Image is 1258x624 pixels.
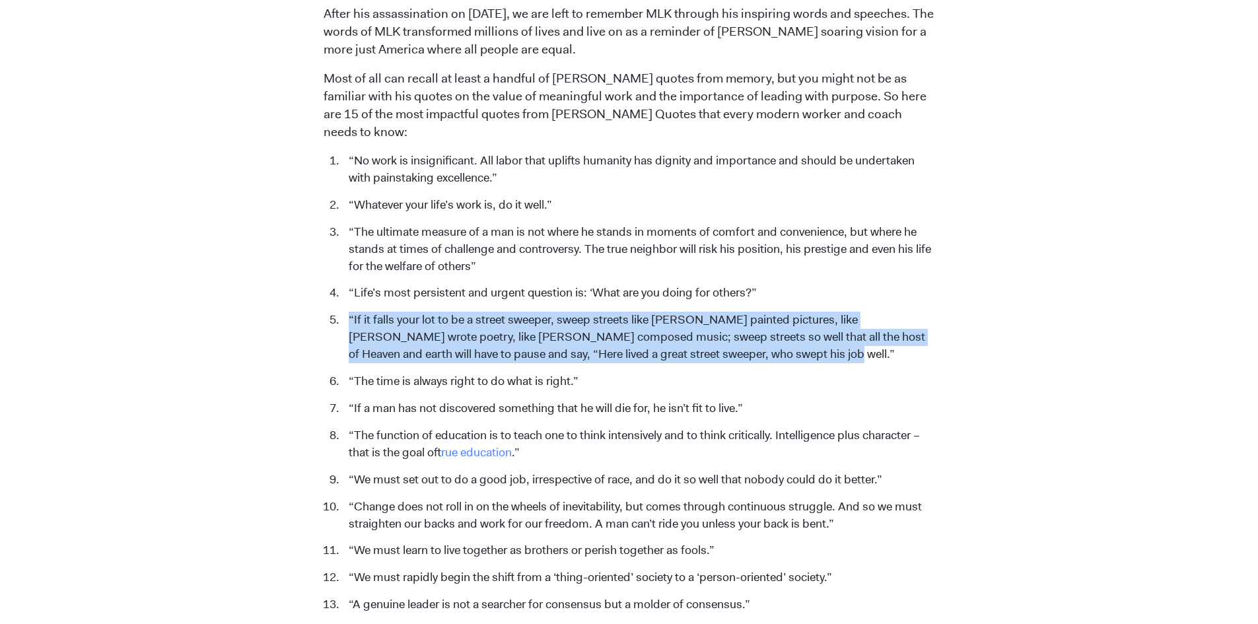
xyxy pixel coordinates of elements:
[324,5,934,59] p: After his assassination on [DATE], we are left to remember MLK through his inspiring words and sp...
[324,70,934,141] p: Most of all can recall at least a handful of [PERSON_NAME] quotes from memory, but you might not ...
[441,444,512,460] a: true education
[342,569,934,586] li: “We must rapidly begin the shift from a ‘thing-oriented’ society to a ‘person-oriented’ society.”
[342,471,934,489] li: “We must set out to do a good job, irrespective of race, and do it so well that nobody could do i...
[342,373,934,390] li: “The time is always right to do what is right.”
[342,427,934,462] li: “The function of education is to teach one to think intensively and to think critically. Intellig...
[342,285,934,302] li: “Life’s most persistent and urgent question is: ‘What are you doing for others?”
[342,542,934,559] li: “We must learn to live together as brothers or perish together as fools.”
[342,312,934,363] li: “If it falls your lot to be a street sweeper, sweep streets like [PERSON_NAME] painted pictures, ...
[342,197,934,214] li: “Whatever your life’s work is, do it well.”
[342,499,934,533] li: “Change does not roll in on the wheels of inevitability, but comes through continuous struggle. A...
[342,400,934,417] li: “If a man has not discovered something that he will die for, he isn’t fit to live.”
[342,224,934,275] li: “The ultimate measure of a man is not where he stands in moments of comfort and convenience, but ...
[342,153,934,187] li: “No work is insignificant. All labor that uplifts humanity has dignity and importance and should ...
[342,596,934,613] li: “A genuine leader is not a searcher for consensus but a molder of consensus.”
